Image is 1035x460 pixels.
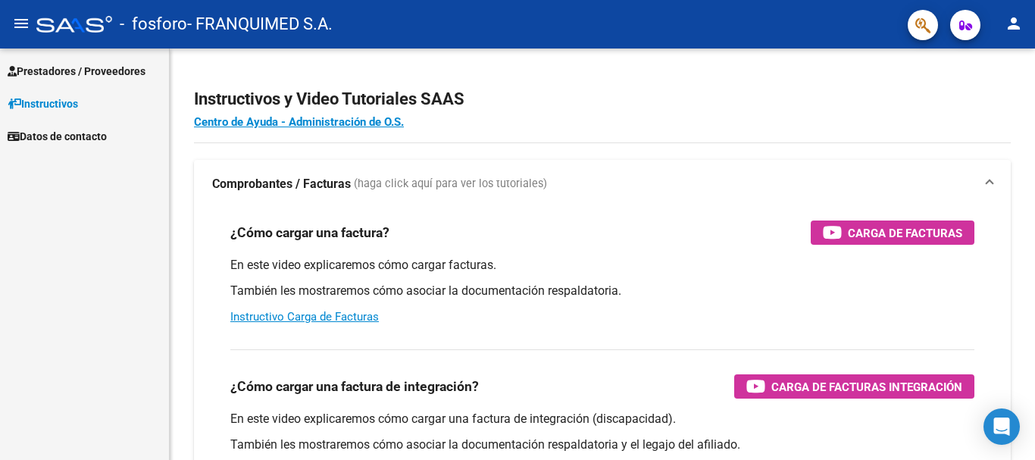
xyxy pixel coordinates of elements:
h3: ¿Cómo cargar una factura de integración? [230,376,479,397]
mat-expansion-panel-header: Comprobantes / Facturas (haga click aquí para ver los tutoriales) [194,160,1011,208]
span: Datos de contacto [8,128,107,145]
mat-icon: menu [12,14,30,33]
h3: ¿Cómo cargar una factura? [230,222,389,243]
p: También les mostraremos cómo asociar la documentación respaldatoria. [230,283,974,299]
div: Open Intercom Messenger [983,408,1020,445]
a: Centro de Ayuda - Administración de O.S. [194,115,404,129]
button: Carga de Facturas Integración [734,374,974,399]
a: Instructivo Carga de Facturas [230,310,379,324]
span: - FRANQUIMED S.A. [187,8,333,41]
mat-icon: person [1005,14,1023,33]
p: También les mostraremos cómo asociar la documentación respaldatoria y el legajo del afiliado. [230,437,974,453]
p: En este video explicaremos cómo cargar facturas. [230,257,974,274]
strong: Comprobantes / Facturas [212,176,351,192]
span: Carga de Facturas [848,224,962,243]
button: Carga de Facturas [811,221,974,245]
p: En este video explicaremos cómo cargar una factura de integración (discapacidad). [230,411,974,427]
span: Carga de Facturas Integración [771,377,962,396]
span: Prestadores / Proveedores [8,63,145,80]
span: Instructivos [8,95,78,112]
span: (haga click aquí para ver los tutoriales) [354,176,547,192]
h2: Instructivos y Video Tutoriales SAAS [194,85,1011,114]
span: - fosforo [120,8,187,41]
